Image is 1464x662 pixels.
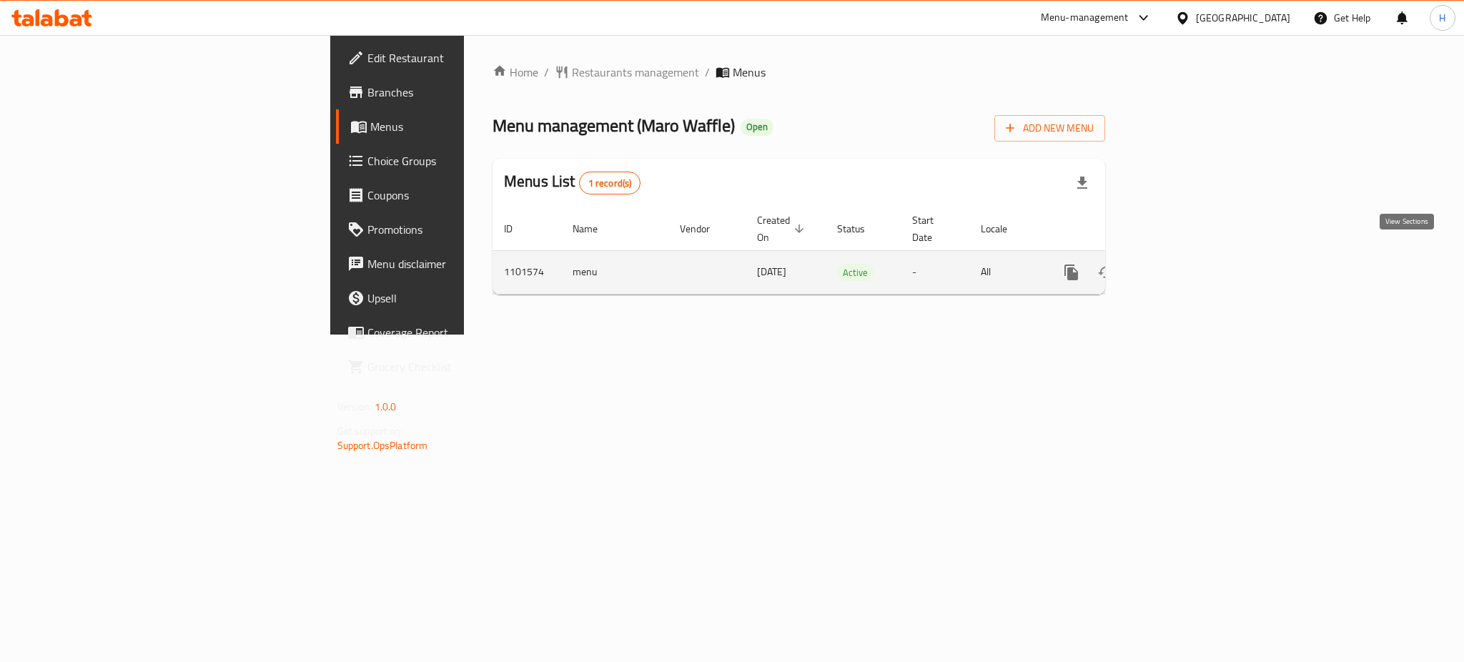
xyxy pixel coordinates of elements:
[969,250,1043,294] td: All
[504,171,640,194] h2: Menus List
[493,109,735,142] span: Menu management ( Maro Waffle )
[555,64,699,81] a: Restaurants management
[367,290,563,307] span: Upsell
[580,177,640,190] span: 1 record(s)
[1006,119,1094,137] span: Add New Menu
[367,324,563,341] span: Coverage Report
[367,187,563,204] span: Coupons
[367,358,563,375] span: Grocery Checklist
[837,264,874,281] div: Active
[367,49,563,66] span: Edit Restaurant
[1065,166,1099,200] div: Export file
[757,212,808,246] span: Created On
[336,75,575,109] a: Branches
[1043,207,1203,251] th: Actions
[901,250,969,294] td: -
[561,250,668,294] td: menu
[994,115,1105,142] button: Add New Menu
[981,220,1026,237] span: Locale
[572,64,699,81] span: Restaurants management
[1196,10,1290,26] div: [GEOGRAPHIC_DATA]
[680,220,728,237] span: Vendor
[336,178,575,212] a: Coupons
[1089,255,1123,290] button: Change Status
[336,109,575,144] a: Menus
[741,119,773,136] div: Open
[705,64,710,81] li: /
[493,64,1105,81] nav: breadcrumb
[336,247,575,281] a: Menu disclaimer
[757,262,786,281] span: [DATE]
[375,397,397,416] span: 1.0.0
[367,152,563,169] span: Choice Groups
[336,281,575,315] a: Upsell
[741,121,773,133] span: Open
[337,422,403,440] span: Get support on:
[912,212,952,246] span: Start Date
[1054,255,1089,290] button: more
[837,265,874,281] span: Active
[573,220,616,237] span: Name
[336,144,575,178] a: Choice Groups
[837,220,884,237] span: Status
[367,255,563,272] span: Menu disclaimer
[367,84,563,101] span: Branches
[733,64,766,81] span: Menus
[1439,10,1445,26] span: H
[504,220,531,237] span: ID
[493,207,1203,295] table: enhanced table
[1041,9,1129,26] div: Menu-management
[370,118,563,135] span: Menus
[336,212,575,247] a: Promotions
[367,221,563,238] span: Promotions
[579,172,641,194] div: Total records count
[337,397,372,416] span: Version:
[336,350,575,384] a: Grocery Checklist
[336,41,575,75] a: Edit Restaurant
[337,436,428,455] a: Support.OpsPlatform
[336,315,575,350] a: Coverage Report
